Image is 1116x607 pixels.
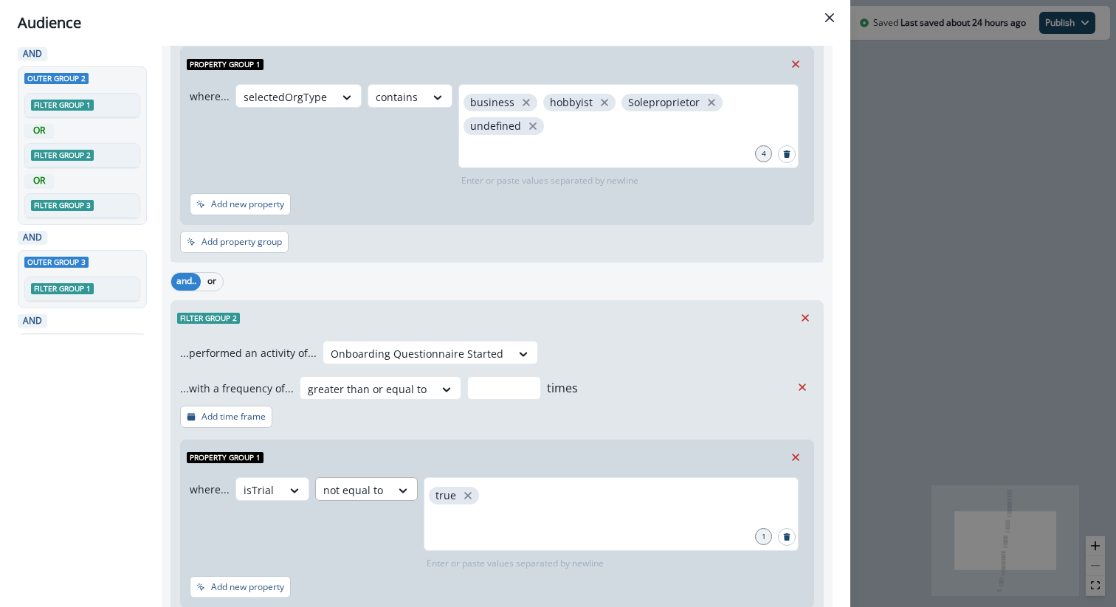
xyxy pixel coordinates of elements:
[519,95,534,110] button: close
[27,174,51,187] p: OR
[24,257,89,268] span: Outer group 3
[187,452,263,463] span: Property group 1
[755,145,772,162] div: 4
[628,97,700,109] p: Soleproprietor
[190,193,291,215] button: Add new property
[190,89,230,104] p: where...
[790,376,814,398] button: Remove
[180,381,294,396] p: ...with a frequency of...
[21,47,44,60] p: AND
[180,406,272,428] button: Add time frame
[793,307,817,329] button: Remove
[470,120,521,133] p: undefined
[704,95,719,110] button: close
[24,73,89,84] span: Outer group 2
[755,528,772,545] div: 1
[180,345,317,361] p: ...performed an activity of...
[177,313,240,324] span: Filter group 2
[424,557,607,570] p: Enter or paste values separated by newline
[778,145,796,163] button: Search
[470,97,514,109] p: business
[211,199,284,209] p: Add new property
[435,490,456,502] p: true
[190,482,230,497] p: where...
[27,124,51,137] p: OR
[784,53,807,75] button: Remove
[201,237,282,247] p: Add property group
[31,100,94,111] span: Filter group 1
[187,59,263,70] span: Property group 1
[180,231,289,253] button: Add property group
[458,174,641,187] p: Enter or paste values separated by newline
[461,488,475,503] button: close
[190,576,291,598] button: Add new property
[818,6,841,30] button: Close
[597,95,612,110] button: close
[31,200,94,211] span: Filter group 3
[21,231,44,244] p: AND
[171,273,201,291] button: and..
[211,582,284,592] p: Add new property
[21,314,44,327] p: AND
[201,412,266,422] p: Add time frame
[31,150,94,161] span: Filter group 2
[550,97,593,109] p: hobbyist
[31,283,94,294] span: Filter group 1
[784,446,807,468] button: Remove
[201,273,223,291] button: or
[778,528,796,546] button: Search
[18,12,833,34] div: Audience
[526,119,540,133] button: close
[547,379,578,397] p: times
